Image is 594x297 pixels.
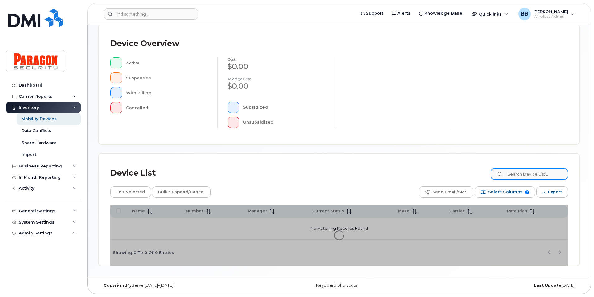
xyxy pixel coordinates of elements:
div: MyServe [DATE]–[DATE] [99,283,259,288]
div: $0.00 [228,61,324,72]
div: Subsidized [243,102,324,113]
h4: Average cost [228,77,324,81]
span: Send Email/SMS [432,187,467,197]
strong: Last Update [534,283,561,288]
button: Bulk Suspend/Cancel [152,186,211,198]
div: [DATE] [419,283,579,288]
div: Unsubsidized [243,117,324,128]
a: Keyboard Shortcuts [316,283,357,288]
div: Active [126,57,208,68]
div: Device List [110,165,156,181]
div: $0.00 [228,81,324,92]
h4: cost [228,57,324,61]
button: Select Columns 9 [475,186,535,198]
span: Alerts [397,10,410,16]
strong: Copyright [103,283,126,288]
a: Alerts [388,7,415,20]
span: Bulk Suspend/Cancel [158,187,205,197]
a: Knowledge Base [415,7,467,20]
span: Export [548,187,562,197]
button: Edit Selected [110,186,151,198]
button: Send Email/SMS [419,186,473,198]
div: With Billing [126,87,208,98]
div: Device Overview [110,35,179,52]
span: Quicklinks [479,12,502,16]
span: Support [366,10,383,16]
span: 9 [525,190,529,194]
input: Find something... [104,8,198,20]
div: Suspended [126,72,208,83]
span: Knowledge Base [424,10,462,16]
button: Export [536,186,568,198]
div: Quicklinks [467,8,513,20]
div: Cancelled [126,102,208,113]
input: Search Device List ... [491,168,568,180]
span: Edit Selected [116,187,145,197]
a: Support [356,7,388,20]
span: Select Columns [488,187,523,197]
